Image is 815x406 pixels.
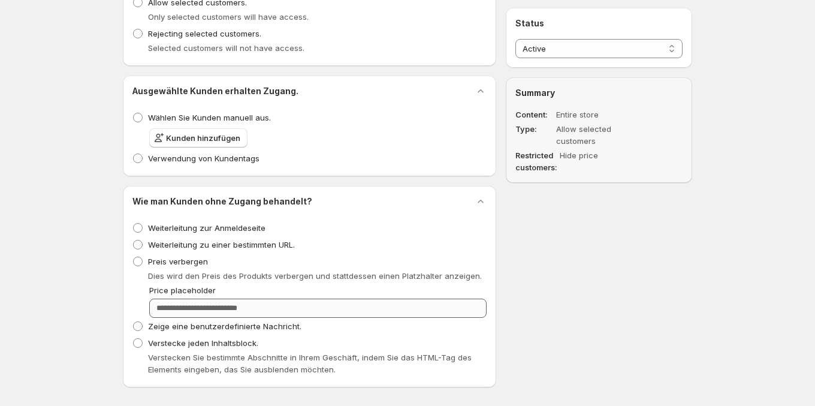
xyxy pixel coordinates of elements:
[148,271,482,281] span: Dies wird den Preis des Produkts verbergen und stattdessen einen Platzhalter anzeigen.
[148,12,309,22] span: Only selected customers will have access.
[148,338,258,348] span: Verstecke jeden Inhaltsblock.
[515,123,554,147] dt: Type:
[166,132,240,144] span: Kunden hinzufügen
[515,109,554,121] dt: Content:
[132,196,312,207] h2: Wie man Kunden ohne Zugang behandelt?
[148,240,295,249] span: Weiterleitung zu einer bestimmten URL.
[148,223,265,233] span: Weiterleitung zur Anmeldeseite
[149,128,247,148] button: Kunden hinzufügen
[515,17,683,29] h2: Status
[148,43,304,53] span: Selected customers will not have access.
[148,154,259,163] span: Verwendung von Kundentags
[132,85,298,97] h2: Ausgewählte Kunden erhalten Zugang.
[148,257,208,266] span: Preis verbergen
[515,149,557,173] dt: Restricted customers:
[560,149,652,173] dd: Hide price
[556,109,648,121] dd: Entire store
[148,353,472,374] span: Verstecken Sie bestimmte Abschnitte in Ihrem Geschäft, indem Sie das HTML-Tag des Elements eingeb...
[148,321,301,331] span: Zeige eine benutzerdefinierte Nachricht.
[148,113,271,122] span: Wählen Sie Kunden manuell aus.
[515,87,683,99] h2: Summary
[556,123,648,147] dd: Allow selected customers
[149,285,216,295] span: Price placeholder
[148,29,261,38] span: Rejecting selected customers.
